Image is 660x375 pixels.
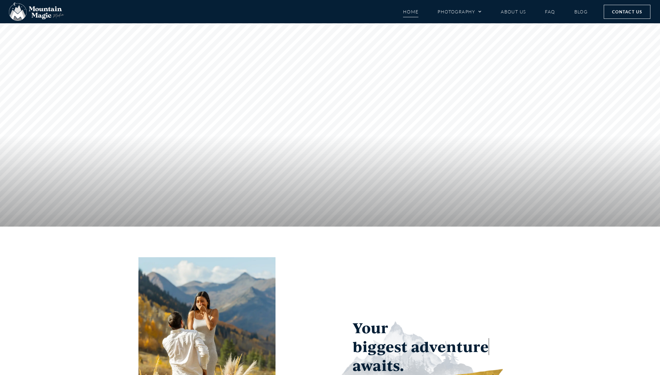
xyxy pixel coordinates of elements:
span: r [473,337,480,356]
span: ↓ [252,204,256,213]
a: Contact Us [604,5,650,19]
rs-layer: Scroll to make magic happen [150,205,268,216]
p: Let’s tell your love story! … You deserve this: Epic moments, beautiful photos, and a fun team to... [150,184,338,201]
img: Mountain Magic Media photography logo Crested Butte Photographer [9,3,64,21]
span: e [386,337,394,356]
span: a [411,337,420,356]
span: t [401,337,408,356]
span: g [368,337,377,356]
span: t [456,337,463,356]
a: Home [403,6,419,17]
span: i [362,337,368,356]
span: awaits. [353,356,404,375]
nav: Menu [403,6,588,17]
span: e [480,337,489,356]
span: u [463,337,473,356]
a: About Us [501,6,526,17]
span: n [446,337,456,356]
span: Your [353,318,388,337]
span: s [394,337,401,356]
a: Photography [438,6,482,17]
a: Blog [574,6,588,17]
span: g [377,337,386,356]
span: b [353,337,362,356]
span: e [438,337,446,356]
span: Contact Us [612,8,642,15]
a: FAQ [545,6,555,17]
span: d [420,337,429,356]
span: v [429,337,438,356]
p: Crested Butte • Gunnison • [GEOGRAPHIC_DATA] • [GEOGRAPHIC_DATA] • [US_STATE] • Worldwide Travel [149,219,346,228]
